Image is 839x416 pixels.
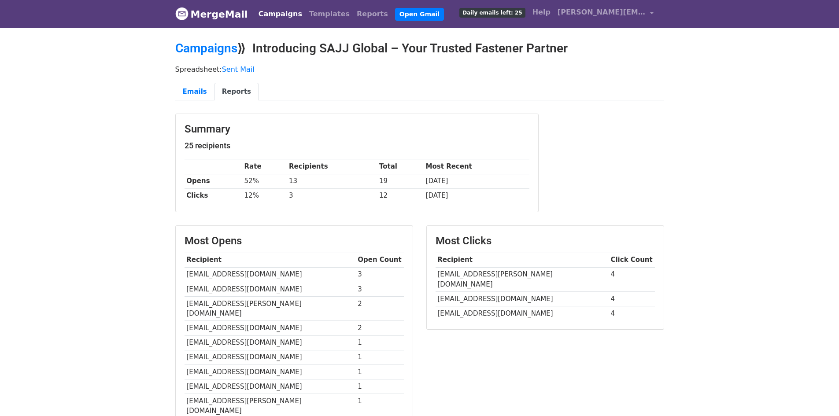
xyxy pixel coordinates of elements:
[356,379,404,394] td: 1
[436,235,655,247] h3: Most Clicks
[175,5,248,23] a: MergeMail
[609,306,655,321] td: 4
[242,188,287,203] td: 12%
[185,235,404,247] h3: Most Opens
[353,5,392,23] a: Reports
[377,188,424,203] td: 12
[377,174,424,188] td: 19
[424,159,529,174] th: Most Recent
[356,364,404,379] td: 1
[185,188,242,203] th: Clicks
[185,253,356,267] th: Recipient
[356,282,404,296] td: 3
[356,253,404,267] th: Open Count
[185,123,529,136] h3: Summary
[424,188,529,203] td: [DATE]
[529,4,554,21] a: Help
[377,159,424,174] th: Total
[185,364,356,379] td: [EMAIL_ADDRESS][DOMAIN_NAME]
[185,350,356,364] td: [EMAIL_ADDRESS][DOMAIN_NAME]
[609,292,655,306] td: 4
[175,41,237,55] a: Campaigns
[436,292,609,306] td: [EMAIL_ADDRESS][DOMAIN_NAME]
[609,253,655,267] th: Click Count
[424,174,529,188] td: [DATE]
[395,8,444,21] a: Open Gmail
[222,65,255,74] a: Sent Mail
[185,267,356,282] td: [EMAIL_ADDRESS][DOMAIN_NAME]
[175,7,188,20] img: MergeMail logo
[306,5,353,23] a: Templates
[609,267,655,292] td: 4
[356,321,404,335] td: 2
[554,4,657,24] a: [PERSON_NAME][EMAIL_ADDRESS][DOMAIN_NAME]
[214,83,259,101] a: Reports
[255,5,306,23] a: Campaigns
[185,282,356,296] td: [EMAIL_ADDRESS][DOMAIN_NAME]
[175,65,664,74] p: Spreadsheet:
[436,253,609,267] th: Recipient
[175,41,664,56] h2: ⟫ Introducing SAJJ Global – Your Trusted Fastener Partner
[356,296,404,321] td: 2
[356,267,404,282] td: 3
[558,7,646,18] span: [PERSON_NAME][EMAIL_ADDRESS][DOMAIN_NAME]
[356,350,404,364] td: 1
[242,174,287,188] td: 52%
[185,296,356,321] td: [EMAIL_ADDRESS][PERSON_NAME][DOMAIN_NAME]
[456,4,529,21] a: Daily emails left: 25
[242,159,287,174] th: Rate
[185,321,356,335] td: [EMAIL_ADDRESS][DOMAIN_NAME]
[185,335,356,350] td: [EMAIL_ADDRESS][DOMAIN_NAME]
[185,379,356,394] td: [EMAIL_ADDRESS][DOMAIN_NAME]
[356,335,404,350] td: 1
[287,188,377,203] td: 3
[287,174,377,188] td: 13
[287,159,377,174] th: Recipients
[175,83,214,101] a: Emails
[436,267,609,292] td: [EMAIL_ADDRESS][PERSON_NAME][DOMAIN_NAME]
[185,174,242,188] th: Opens
[459,8,525,18] span: Daily emails left: 25
[185,141,529,151] h5: 25 recipients
[436,306,609,321] td: [EMAIL_ADDRESS][DOMAIN_NAME]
